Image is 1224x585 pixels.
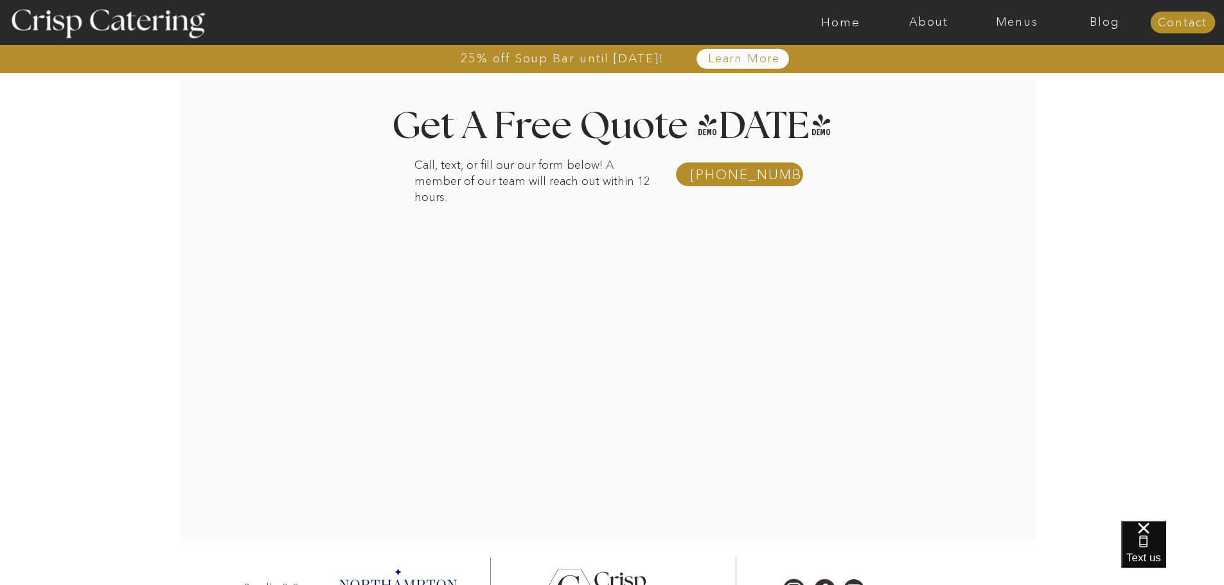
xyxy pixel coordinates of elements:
a: Home [797,16,885,29]
a: [PHONE_NUMBER] [690,168,792,182]
a: 25% off Soup Bar until [DATE]! [414,52,711,65]
a: About [885,16,973,29]
a: Menus [973,16,1061,29]
h1: Get A Free Quote [DATE] [359,108,866,146]
iframe: podium webchat widget bubble [1121,521,1224,585]
a: Blog [1061,16,1149,29]
p: Call, text, or fill our our form below! A member of our team will reach out within 12 hours. [414,157,659,170]
a: Learn More [679,53,810,65]
a: Contact [1150,17,1215,30]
